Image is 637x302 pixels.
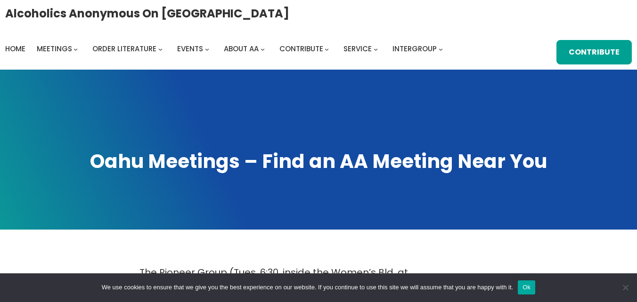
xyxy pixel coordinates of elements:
nav: Intergroup [5,42,446,56]
button: Service submenu [374,47,378,51]
a: Contribute [556,40,632,64]
span: We use cookies to ensure that we give you the best experience on our website. If you continue to ... [102,283,513,292]
button: Events submenu [205,47,209,51]
button: Contribute submenu [325,47,329,51]
span: Service [343,44,372,54]
span: Order Literature [92,44,156,54]
span: Meetings [37,44,72,54]
span: Intergroup [392,44,437,54]
a: About AA [224,42,259,56]
a: Home [5,42,25,56]
a: Service [343,42,372,56]
span: Contribute [279,44,323,54]
button: Ok [518,280,535,294]
button: Intergroup submenu [439,47,443,51]
h1: Oahu Meetings – Find an AA Meeting Near You [9,148,628,174]
button: Order Literature submenu [158,47,163,51]
button: About AA submenu [261,47,265,51]
a: Alcoholics Anonymous on [GEOGRAPHIC_DATA] [5,3,289,24]
span: No [621,283,630,292]
button: Meetings submenu [73,47,78,51]
span: Home [5,44,25,54]
span: About AA [224,44,259,54]
p: The Pioneer Group (Tues, 6:30, inside the Women’s Bld. at [DEMOGRAPHIC_DATA]) is seeking support.... [139,264,498,297]
a: Events [177,42,203,56]
span: Events [177,44,203,54]
a: Meetings [37,42,72,56]
a: Contribute [279,42,323,56]
a: Intergroup [392,42,437,56]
